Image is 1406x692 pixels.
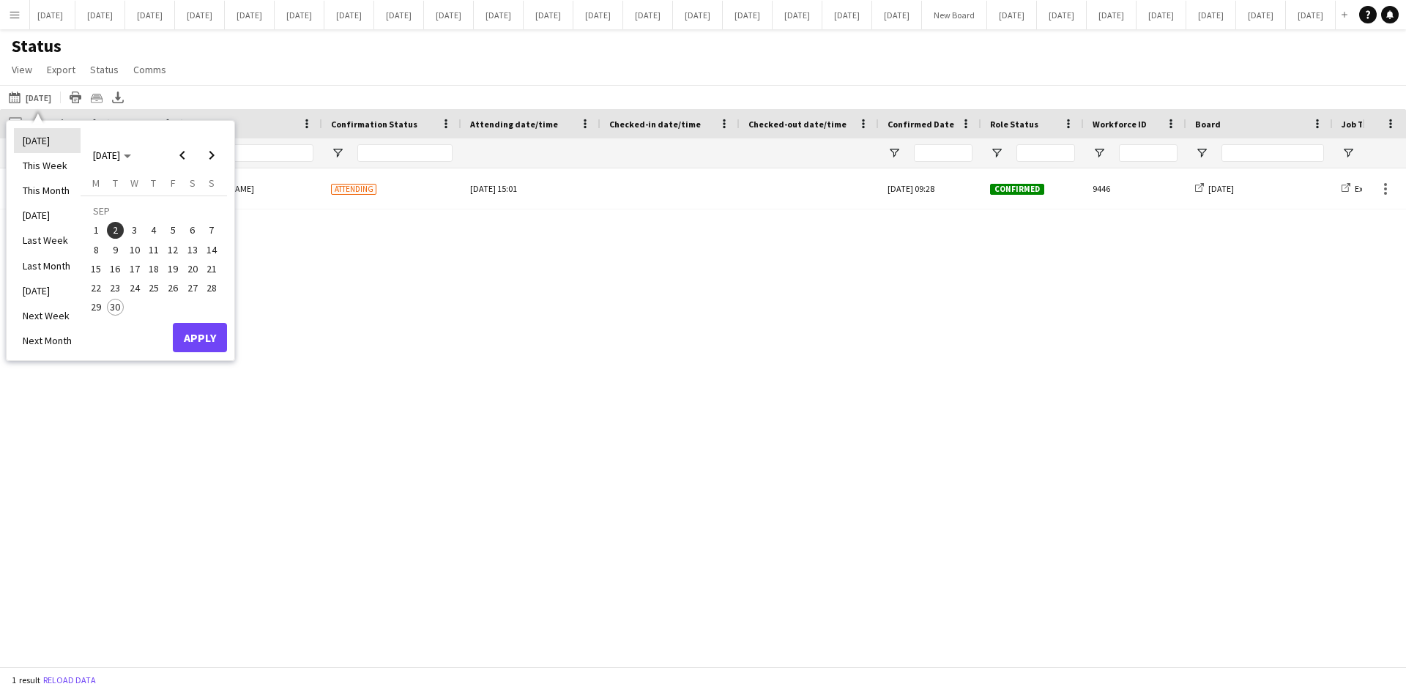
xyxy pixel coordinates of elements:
[84,60,124,79] a: Status
[40,672,99,688] button: Reload data
[1195,119,1221,130] span: Board
[87,299,105,316] span: 29
[202,240,221,259] button: 14-09-2025
[1342,119,1379,130] span: Job Title
[133,63,166,76] span: Comms
[623,1,673,29] button: [DATE]
[107,279,124,297] span: 23
[203,279,220,297] span: 28
[190,176,196,190] span: S
[990,119,1038,130] span: Role Status
[822,1,872,29] button: [DATE]
[126,260,144,278] span: 17
[87,260,105,278] span: 15
[1208,183,1234,194] span: [DATE]
[14,303,81,328] li: Next Week
[163,220,182,239] button: 05-09-2025
[107,222,124,239] span: 2
[218,144,313,162] input: Name Filter Input
[173,323,227,352] button: Apply
[87,142,137,168] button: Choose month and year
[922,1,987,29] button: New Board
[1087,1,1137,29] button: [DATE]
[47,63,75,76] span: Export
[914,144,972,162] input: Confirmed Date Filter Input
[987,1,1037,29] button: [DATE]
[872,1,922,29] button: [DATE]
[171,176,176,190] span: F
[125,1,175,29] button: [DATE]
[182,278,201,297] button: 27-09-2025
[93,149,120,162] span: [DATE]
[14,253,81,278] li: Last Month
[1195,146,1208,160] button: Open Filter Menu
[126,279,144,297] span: 24
[164,222,182,239] span: 5
[105,259,124,278] button: 16-09-2025
[182,240,201,259] button: 13-09-2025
[203,241,220,258] span: 14
[105,278,124,297] button: 23-09-2025
[145,241,163,258] span: 11
[14,328,81,353] li: Next Month
[6,89,54,106] button: [DATE]
[202,278,221,297] button: 28-09-2025
[374,1,424,29] button: [DATE]
[164,241,182,258] span: 12
[331,184,376,195] span: Attending
[86,259,105,278] button: 15-09-2025
[1093,119,1147,130] span: Workforce ID
[573,1,623,29] button: [DATE]
[87,241,105,258] span: 8
[331,119,417,130] span: Confirmation Status
[88,89,105,106] app-action-btn: Crew files as ZIP
[86,278,105,297] button: 22-09-2025
[126,222,144,239] span: 3
[1093,146,1106,160] button: Open Filter Menu
[105,240,124,259] button: 09-09-2025
[1286,1,1336,29] button: [DATE]
[87,279,105,297] span: 22
[105,220,124,239] button: 02-09-2025
[163,278,182,297] button: 26-09-2025
[14,203,81,228] li: [DATE]
[470,119,558,130] span: Attending date/time
[144,278,163,297] button: 25-09-2025
[1016,144,1075,162] input: Role Status Filter Input
[888,119,954,130] span: Confirmed Date
[723,1,773,29] button: [DATE]
[75,1,125,29] button: [DATE]
[92,176,100,190] span: M
[163,259,182,278] button: 19-09-2025
[14,128,81,153] li: [DATE]
[107,241,124,258] span: 9
[107,260,124,278] span: 16
[145,279,163,297] span: 25
[524,1,573,29] button: [DATE]
[324,1,374,29] button: [DATE]
[86,220,105,239] button: 01-09-2025
[86,297,105,316] button: 29-09-2025
[14,278,81,303] li: [DATE]
[12,63,32,76] span: View
[184,241,201,258] span: 13
[90,63,119,76] span: Status
[1084,168,1186,209] div: 9446
[192,119,215,130] span: Name
[203,222,220,239] span: 7
[145,222,163,239] span: 4
[182,259,201,278] button: 20-09-2025
[1119,144,1178,162] input: Workforce ID Filter Input
[470,168,592,209] div: [DATE] 15:01
[1236,1,1286,29] button: [DATE]
[203,260,220,278] span: 21
[87,222,105,239] span: 1
[1342,146,1355,160] button: Open Filter Menu
[184,222,201,239] span: 6
[113,176,118,190] span: T
[41,60,81,79] a: Export
[67,89,84,106] app-action-btn: Print
[990,184,1044,195] span: Confirmed
[168,141,197,170] button: Previous month
[1195,183,1234,194] a: [DATE]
